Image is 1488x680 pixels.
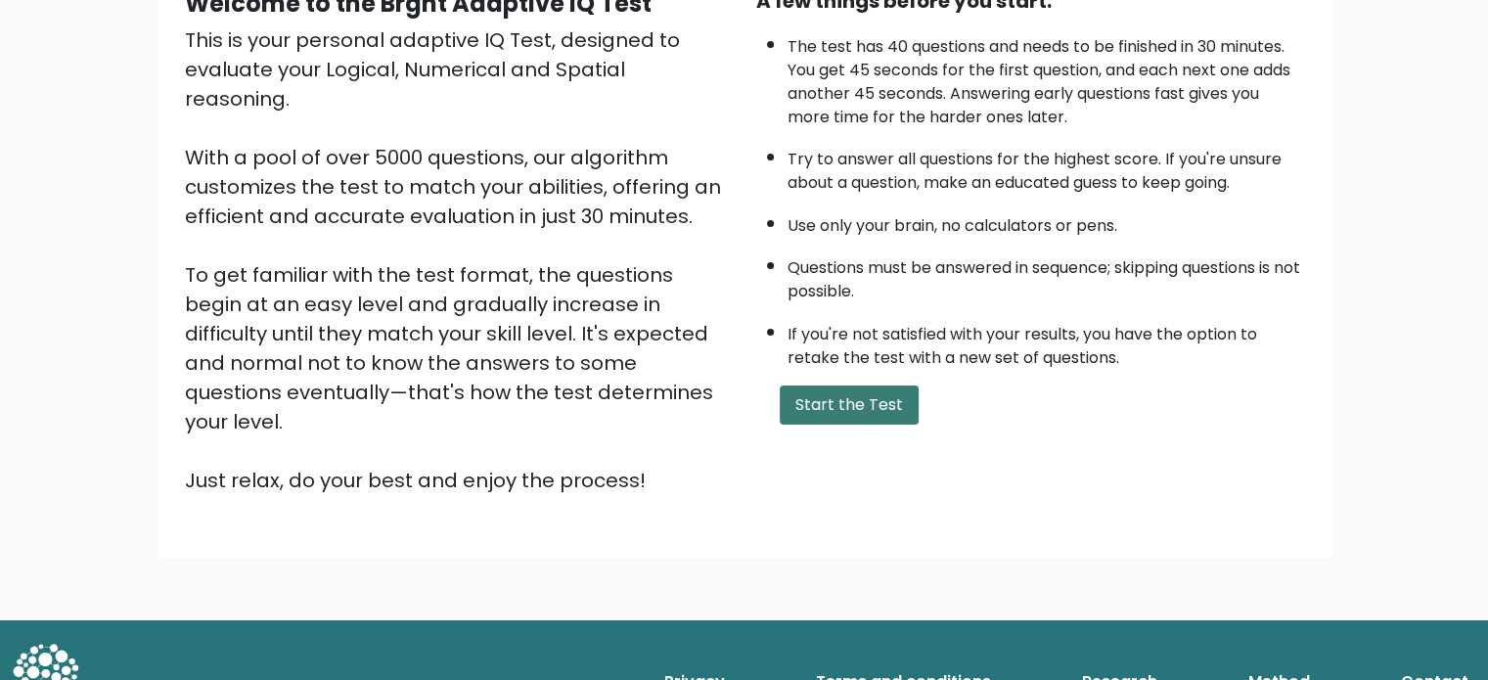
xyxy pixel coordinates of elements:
li: Try to answer all questions for the highest score. If you're unsure about a question, make an edu... [788,138,1304,195]
div: This is your personal adaptive IQ Test, designed to evaluate your Logical, Numerical and Spatial ... [185,25,733,495]
button: Start the Test [780,385,919,425]
li: The test has 40 questions and needs to be finished in 30 minutes. You get 45 seconds for the firs... [788,25,1304,129]
li: If you're not satisfied with your results, you have the option to retake the test with a new set ... [788,313,1304,370]
li: Use only your brain, no calculators or pens. [788,204,1304,238]
li: Questions must be answered in sequence; skipping questions is not possible. [788,247,1304,303]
